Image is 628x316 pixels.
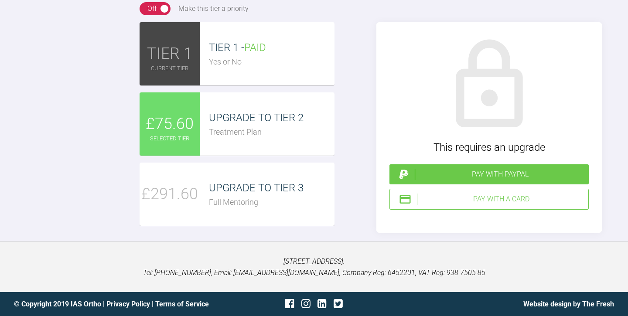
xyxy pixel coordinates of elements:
span: TIER 1 - [209,41,266,54]
div: Off [147,3,157,14]
div: Yes or No [209,56,334,68]
span: PAID [244,41,266,54]
div: This requires an upgrade [389,139,589,156]
div: Pay with a Card [417,194,585,205]
div: Pay with PayPal [415,169,585,180]
a: Privacy Policy [106,300,150,308]
img: stripeIcon.ae7d7783.svg [399,193,412,206]
img: lock.6dc949b6.svg [439,35,539,136]
span: £75.60 [146,112,194,137]
a: Website design by The Fresh [523,300,614,308]
div: Full Mentoring [209,196,334,209]
a: Terms of Service [155,300,209,308]
div: © Copyright 2019 IAS Ortho | | [14,299,214,310]
div: Make this tier a priority [178,3,249,14]
span: £291.60 [141,182,198,207]
span: TIER 1 [147,41,192,67]
div: Treatment Plan [209,126,334,139]
img: paypal.a7a4ce45.svg [397,168,410,181]
span: UPGRADE TO TIER 3 [209,182,304,194]
span: UPGRADE TO TIER 2 [209,112,304,124]
p: [STREET_ADDRESS]. Tel: [PHONE_NUMBER], Email: [EMAIL_ADDRESS][DOMAIN_NAME], Company Reg: 6452201,... [14,256,614,278]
